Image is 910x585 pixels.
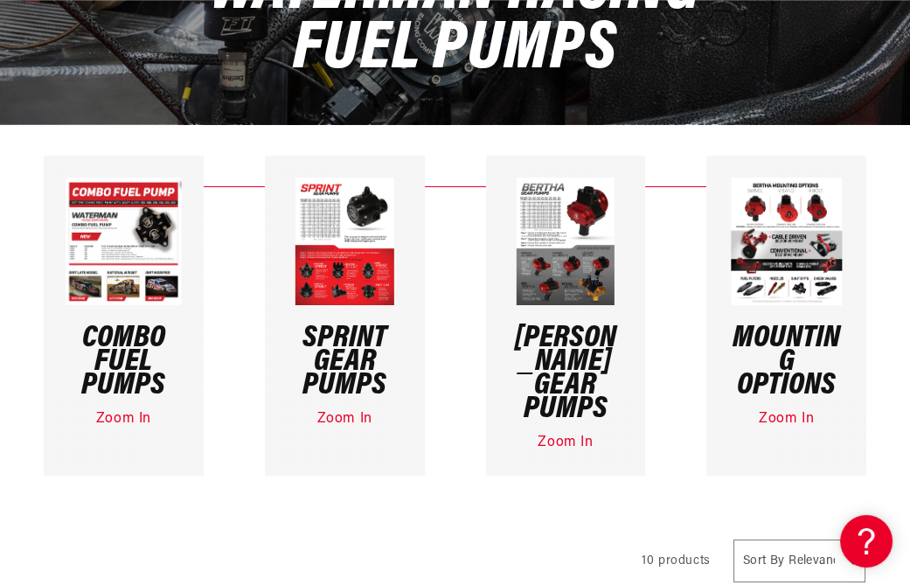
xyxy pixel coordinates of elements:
[759,412,814,426] a: Zoom In
[96,412,151,426] a: Zoom In
[728,327,844,398] h3: Mounting Options
[317,412,372,426] a: Zoom In
[66,327,182,398] h3: Combo Fuel Pumps
[508,327,624,421] h3: [PERSON_NAME] Gear Pumps
[538,435,593,449] a: Zoom In
[642,554,711,568] span: 10 products
[287,327,403,398] h3: Sprint Gear Pumps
